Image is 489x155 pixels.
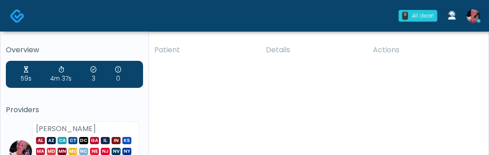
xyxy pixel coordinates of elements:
strong: [PERSON_NAME] [36,123,96,134]
img: Docovia [10,9,25,23]
span: CA [58,137,67,144]
div: All clear! [412,12,434,20]
span: IN [112,137,121,144]
th: Details [260,39,368,61]
th: Patient [149,39,260,61]
span: NC [79,148,88,155]
div: 0 [115,65,121,83]
span: DC [79,137,88,144]
span: MA [36,148,45,155]
img: Lindsey Morgan [467,9,480,23]
span: IL [101,137,110,144]
span: NY [122,148,131,155]
span: MN [58,148,67,155]
span: MD [47,148,56,155]
span: GA [90,137,99,144]
a: 0 All clear! [393,6,443,25]
div: 0 [402,12,408,20]
span: AZ [47,137,56,144]
div: 4m 37s [50,65,72,83]
span: NE [90,148,99,155]
span: KS [122,137,131,144]
span: NV [112,148,121,155]
span: CT [68,137,77,144]
div: 59s [21,65,31,83]
span: AL [36,137,45,144]
th: Actions [368,39,482,61]
span: MO [68,148,77,155]
div: 3 [90,65,96,83]
h5: Overview [6,46,143,54]
span: NJ [101,148,110,155]
h5: Providers [6,106,143,114]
